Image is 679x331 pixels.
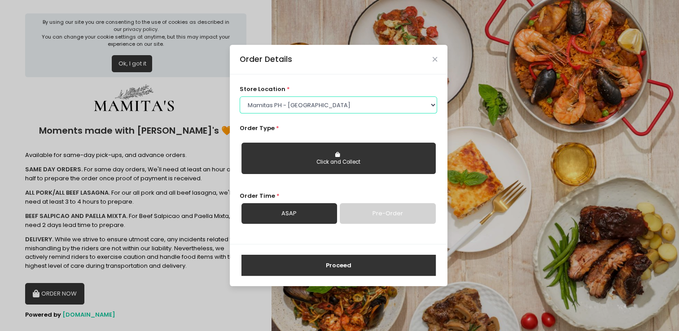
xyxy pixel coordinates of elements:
[240,124,275,132] span: Order Type
[241,203,337,224] a: ASAP
[240,85,285,93] span: store location
[240,53,292,65] div: Order Details
[241,143,436,174] button: Click and Collect
[240,192,275,200] span: Order Time
[340,203,435,224] a: Pre-Order
[241,255,436,276] button: Proceed
[433,57,437,61] button: Close
[248,158,429,166] div: Click and Collect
